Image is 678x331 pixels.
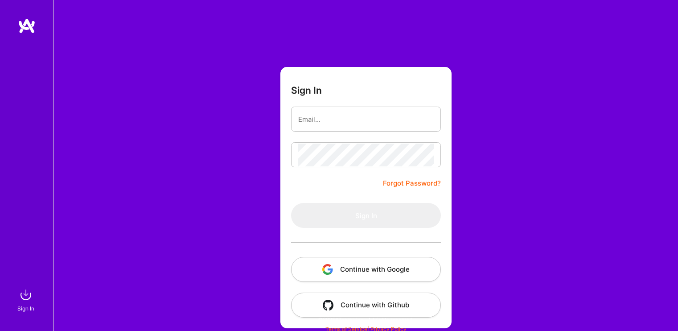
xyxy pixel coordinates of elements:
button: Continue with Google [291,257,441,282]
a: Forgot Password? [383,178,441,189]
img: icon [322,264,333,275]
input: Email... [298,108,434,131]
h3: Sign In [291,85,322,96]
button: Continue with Github [291,293,441,318]
div: Sign In [17,304,34,313]
img: icon [323,300,333,310]
img: logo [18,18,36,34]
img: sign in [17,286,35,304]
a: sign inSign In [19,286,35,313]
div: © 2025 ATeams Inc., All rights reserved. [53,308,678,331]
button: Sign In [291,203,441,228]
